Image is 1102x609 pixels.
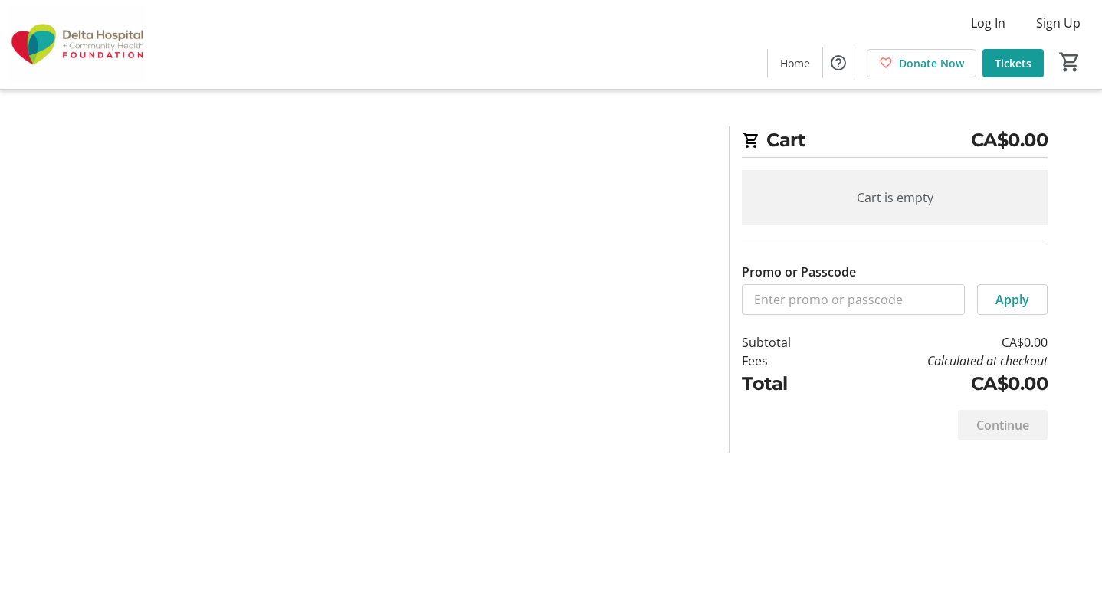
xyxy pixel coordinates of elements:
div: Cart is empty [742,170,1048,225]
span: Donate Now [899,55,964,71]
label: Promo or Passcode [742,263,856,281]
span: Apply [995,290,1029,309]
span: Tickets [995,55,1031,71]
button: Cart [1056,48,1084,76]
img: Delta Hospital and Community Health Foundation's Logo [9,6,146,83]
td: CA$0.00 [831,333,1048,352]
td: Total [742,370,831,398]
td: Subtotal [742,333,831,352]
h2: Cart [742,126,1048,158]
span: CA$0.00 [971,126,1048,154]
a: Home [768,49,822,77]
span: Home [780,55,810,71]
a: Tickets [982,49,1044,77]
button: Help [823,47,854,78]
button: Log In [959,11,1018,35]
span: Log In [971,14,1005,32]
button: Apply [977,284,1048,315]
td: CA$0.00 [831,370,1048,398]
button: Sign Up [1024,11,1093,35]
span: Sign Up [1036,14,1081,32]
td: Calculated at checkout [831,352,1048,370]
td: Fees [742,352,831,370]
a: Donate Now [867,49,976,77]
input: Enter promo or passcode [742,284,965,315]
